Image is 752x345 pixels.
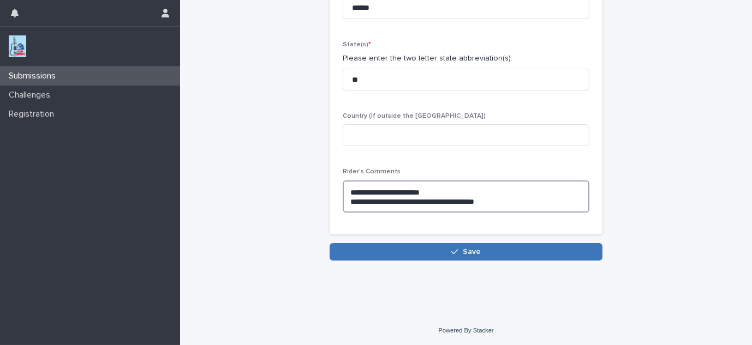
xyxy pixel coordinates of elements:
[343,168,401,175] span: Rider's Comments
[343,53,589,64] p: Please enter the two letter state abbreviation(s).
[4,90,59,100] p: Challenges
[438,327,493,334] a: Powered By Stacker
[4,71,64,81] p: Submissions
[343,113,486,119] span: Country (If outside the [GEOGRAPHIC_DATA])
[343,41,371,48] span: State(s)
[4,109,63,119] p: Registration
[9,35,26,57] img: jxsLJbdS1eYBI7rVAS4p
[463,248,481,256] span: Save
[330,243,602,261] button: Save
